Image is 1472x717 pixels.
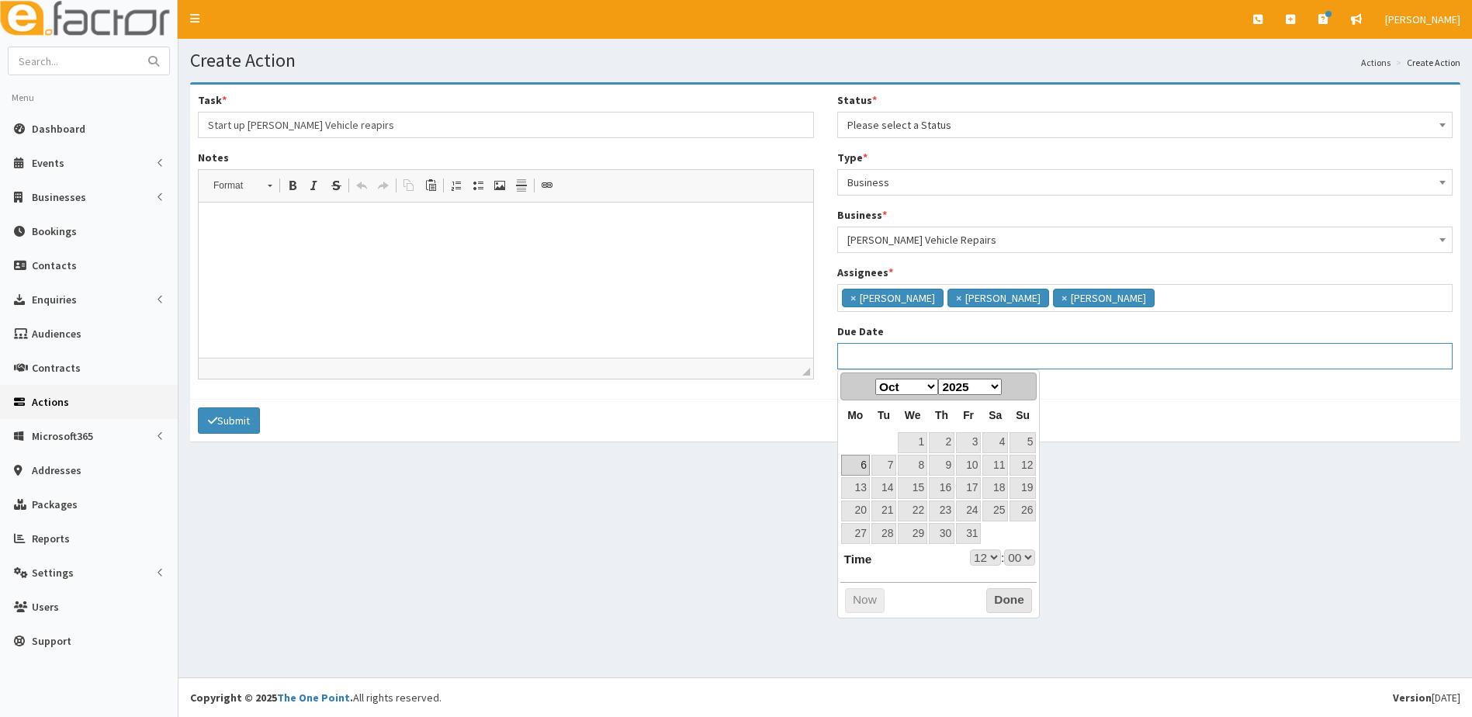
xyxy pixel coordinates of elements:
span: Saturday [989,409,1002,421]
a: Bold (Ctrl+B) [282,175,303,196]
a: 18 [982,477,1008,498]
li: Catherine Espin [842,289,944,307]
a: Format [205,175,280,196]
span: Addresses [32,463,81,477]
span: Please select a Status [847,114,1443,136]
a: Actions [1361,56,1391,69]
a: 31 [956,523,981,544]
a: Insert/Remove Bulleted List [467,175,489,196]
span: Wednesday [905,409,921,421]
span: Dashboard [32,122,85,136]
span: Drag to resize [802,368,810,376]
a: 7 [871,455,896,476]
span: Support [32,634,71,648]
a: 9 [929,455,954,476]
span: Actions [32,395,69,409]
button: Done [986,588,1032,613]
a: 4 [982,432,1008,453]
strong: Copyright © 2025 . [190,691,353,705]
label: Due Date [837,324,884,339]
a: 29 [898,523,927,544]
b: Version [1393,691,1432,705]
footer: All rights reserved. [178,677,1472,717]
span: Microsoft365 [32,429,93,443]
label: Type [837,150,868,165]
span: Packages [32,497,78,511]
span: Next [1017,379,1030,392]
a: Italic (Ctrl+I) [303,175,325,196]
li: Gina Waterhouse [947,289,1049,307]
span: Businesses [32,190,86,204]
a: Redo (Ctrl+Y) [372,175,394,196]
span: Monday [847,409,863,421]
a: 15 [898,477,927,498]
a: 25 [982,501,1008,521]
a: Paste (Ctrl+V) [420,175,442,196]
a: 26 [1010,501,1036,521]
a: Next [1013,375,1035,397]
span: Bookings [32,224,77,238]
a: 5 [1010,432,1036,453]
span: Format [206,175,260,196]
a: 1 [898,432,927,453]
label: Assignees [837,265,893,280]
span: Audiences [32,327,81,341]
a: Insert Horizontal Line [511,175,532,196]
label: Task [198,92,227,108]
a: 10 [956,455,981,476]
span: Events [32,156,64,170]
a: 8 [898,455,927,476]
span: × [850,290,856,306]
span: Users [32,600,59,614]
li: Paul Slade [1053,289,1155,307]
span: Prev [847,379,859,392]
span: Reports [32,532,70,546]
a: 11 [982,455,1008,476]
span: [PERSON_NAME] [1385,12,1460,26]
a: 6 [841,455,870,476]
a: 14 [871,477,896,498]
a: 22 [898,501,927,521]
dt: Time [840,549,872,568]
input: Search... [9,47,139,74]
button: Now [845,588,885,613]
a: 3 [956,432,981,453]
a: 23 [929,501,954,521]
a: 2 [929,432,954,453]
span: Friday [963,409,974,421]
a: 21 [871,501,896,521]
a: 30 [929,523,954,544]
label: Business [837,207,887,223]
li: Create Action [1392,56,1460,69]
a: 19 [1010,477,1036,498]
label: Status [837,92,877,108]
span: Beckett Vehicle Repairs [837,227,1453,253]
a: Undo (Ctrl+Z) [351,175,372,196]
a: 28 [871,523,896,544]
span: Tuesday [878,409,890,421]
a: Insert/Remove Numbered List [445,175,467,196]
span: Settings [32,566,74,580]
span: Contacts [32,258,77,272]
a: 13 [841,477,870,498]
a: Link (Ctrl+L) [536,175,558,196]
span: Please select a Status [837,112,1453,138]
span: Sunday [1016,409,1030,421]
iframe: Rich Text Editor, notes [199,203,813,358]
span: Business [847,171,1443,193]
a: 12 [1010,455,1036,476]
div: [DATE] [1393,690,1460,705]
a: Copy (Ctrl+C) [398,175,420,196]
a: 27 [841,523,870,544]
a: 16 [929,477,954,498]
a: The One Point [277,691,350,705]
span: Beckett Vehicle Repairs [847,229,1443,251]
span: × [1062,290,1067,306]
span: Thursday [935,409,948,421]
span: Business [837,169,1453,196]
span: Contracts [32,361,81,375]
a: 17 [956,477,981,498]
a: Prev [843,375,864,397]
h1: Create Action [190,50,1460,71]
a: Strike Through [325,175,347,196]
